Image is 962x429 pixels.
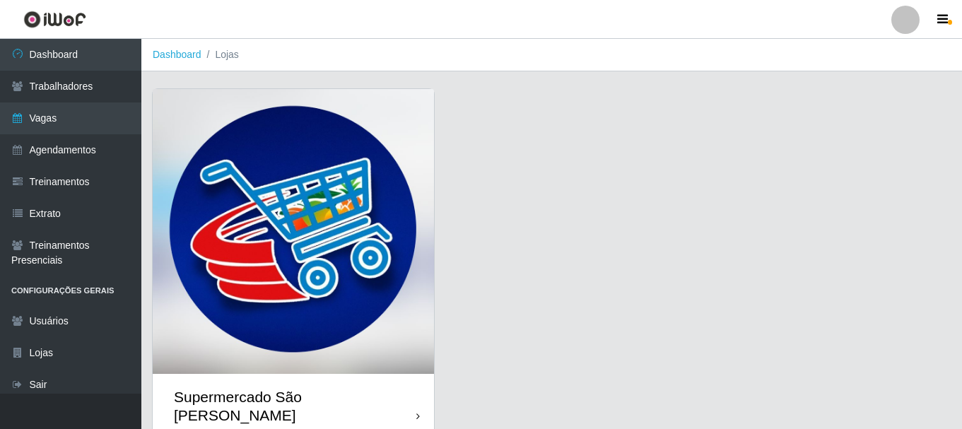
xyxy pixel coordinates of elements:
[23,11,86,28] img: CoreUI Logo
[153,89,434,374] img: cardImg
[153,49,201,60] a: Dashboard
[141,39,962,71] nav: breadcrumb
[174,388,416,423] div: Supermercado São [PERSON_NAME]
[201,47,239,62] li: Lojas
